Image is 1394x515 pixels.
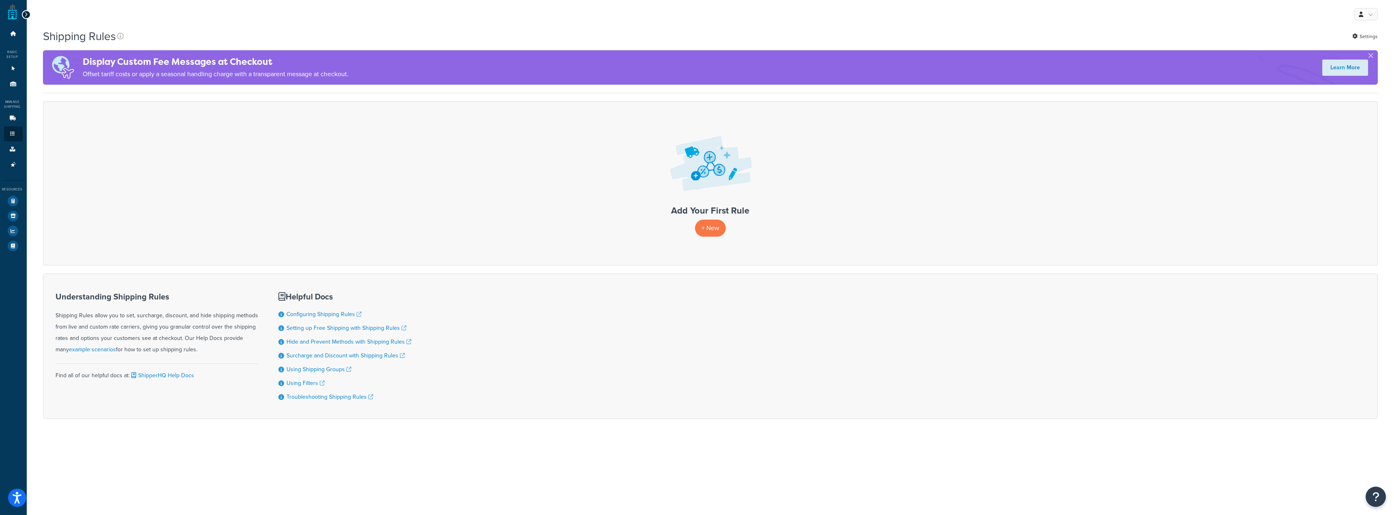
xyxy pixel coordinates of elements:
a: Setting up Free Shipping with Shipping Rules [286,324,406,332]
a: ShipperHQ Help Docs [130,371,194,380]
p: + New [695,220,726,236]
li: Dashboard [4,26,23,41]
div: Shipping Rules allow you to set, surcharge, discount, and hide shipping methods from live and cus... [56,292,258,355]
img: duties-banner-06bc72dcb5fe05cb3f9472aba00be2ae8eb53ab6f0d8bb03d382ba314ac3c341.png [43,50,83,85]
li: Marketplace [4,209,23,223]
li: Help Docs [4,239,23,253]
a: Configuring Shipping Rules [286,310,361,318]
a: Learn More [1322,60,1368,76]
a: Settings [1352,31,1378,42]
a: Surcharge and Discount with Shipping Rules [286,351,405,360]
button: Open Resource Center [1366,487,1386,507]
h4: Display Custom Fee Messages at Checkout [83,55,348,68]
a: ShipperHQ Home [8,4,17,20]
p: Offset tariff costs or apply a seasonal handling charge with a transparent message at checkout. [83,68,348,80]
h3: Understanding Shipping Rules [56,292,258,301]
li: Boxes [4,142,23,157]
div: Find all of our helpful docs at: [56,363,258,381]
li: Origins [4,77,23,92]
h3: Add Your First Rule [51,206,1369,216]
li: Shipping Rules [4,126,23,141]
li: Advanced Features [4,157,23,172]
h1: Shipping Rules [43,28,116,44]
li: Analytics [4,224,23,238]
a: example scenarios [69,345,116,354]
li: Websites [4,61,23,76]
a: Hide and Prevent Methods with Shipping Rules [286,338,411,346]
h3: Helpful Docs [278,292,411,301]
li: Test Your Rates [4,194,23,208]
a: Using Filters [286,379,325,387]
a: Troubleshooting Shipping Rules [286,393,373,401]
li: Carriers [4,111,23,126]
a: Using Shipping Groups [286,365,351,374]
